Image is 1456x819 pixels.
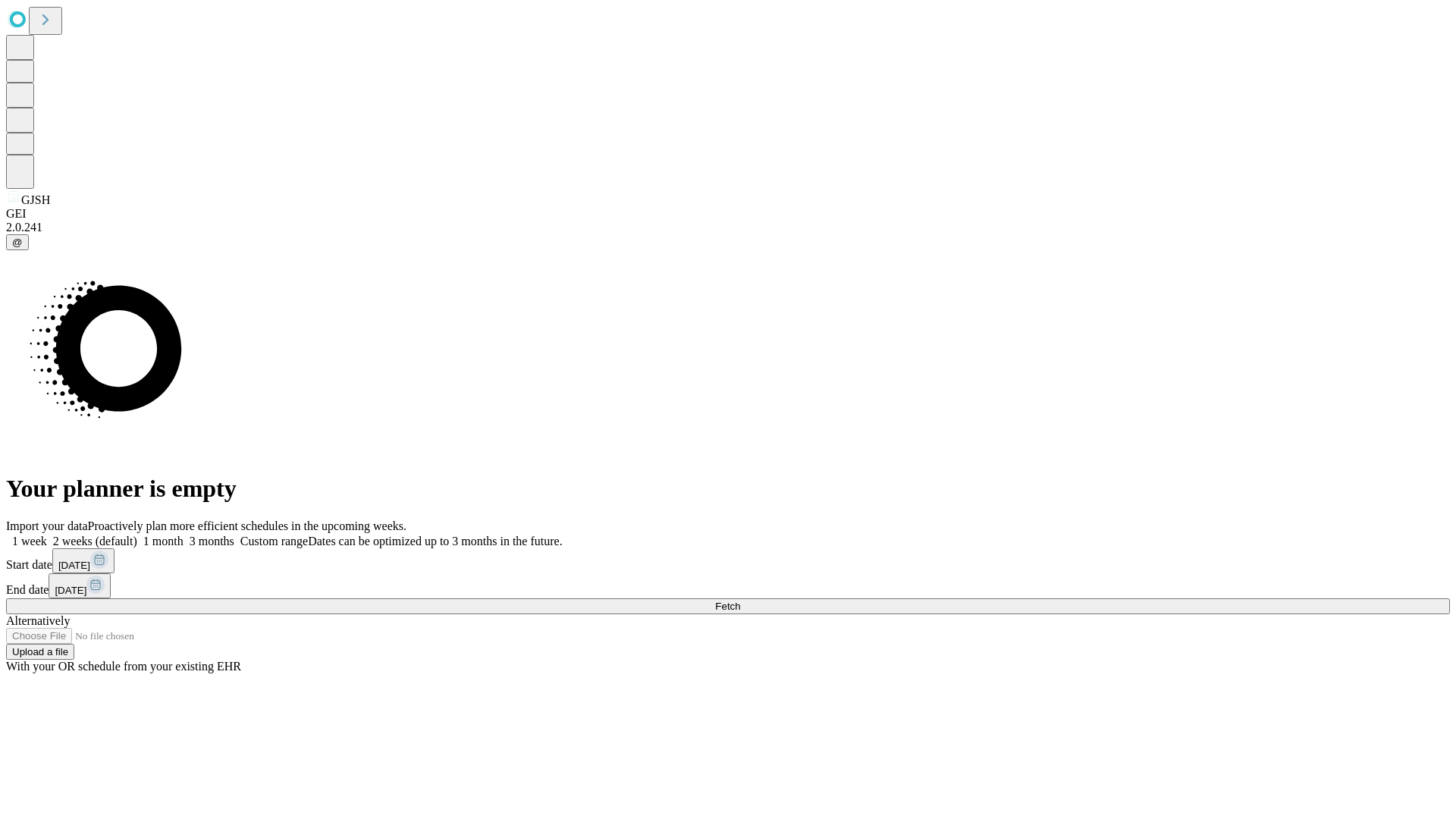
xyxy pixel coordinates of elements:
span: Import your data [6,519,88,532]
span: With your OR schedule from your existing EHR [6,660,241,673]
span: 1 week [12,535,47,548]
span: [DATE] [58,560,90,571]
span: Dates can be optimized up to 3 months in the future. [308,535,562,548]
div: Start date [6,548,1450,573]
span: 1 month [143,535,184,548]
span: Proactively plan more efficient schedules in the upcoming weeks. [88,519,406,532]
span: Custom range [240,535,308,548]
span: GJSH [21,193,50,206]
span: [DATE] [55,585,86,596]
h1: Your planner is empty [6,475,1450,503]
div: End date [6,573,1450,598]
span: 2 weeks (default) [53,535,137,548]
span: @ [12,237,23,248]
span: 3 months [190,535,234,548]
div: GEI [6,207,1450,221]
div: 2.0.241 [6,221,1450,234]
button: [DATE] [52,548,115,573]
span: Fetch [715,601,740,612]
button: Upload a file [6,644,74,660]
button: @ [6,234,29,250]
button: Fetch [6,598,1450,614]
span: Alternatively [6,614,70,627]
button: [DATE] [49,573,111,598]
